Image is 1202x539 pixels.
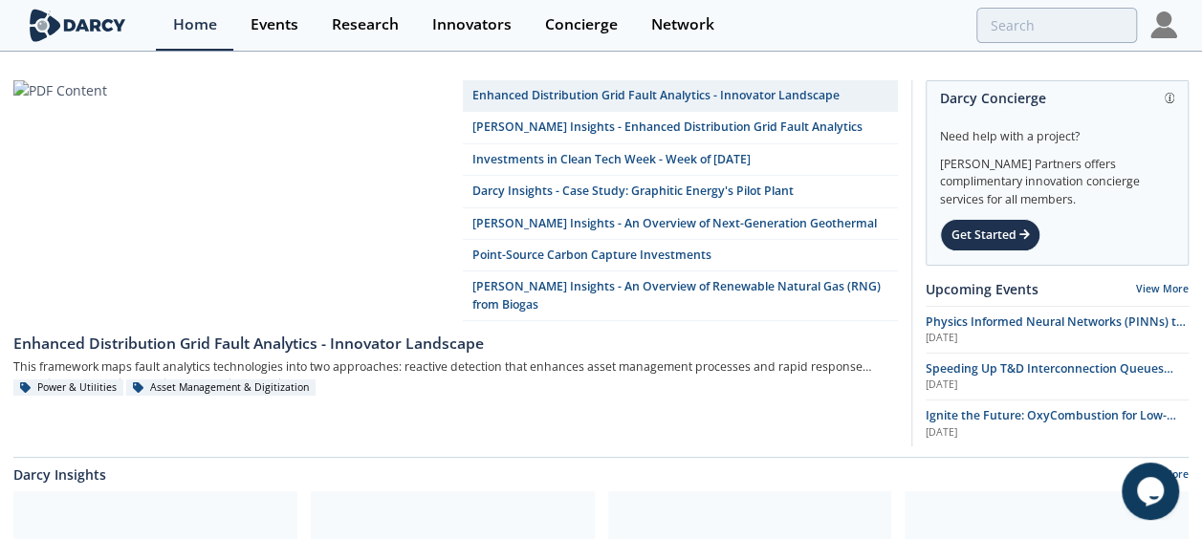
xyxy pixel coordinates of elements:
a: Ignite the Future: OxyCombustion for Low-Carbon Power [DATE] [926,407,1189,440]
a: Darcy Insights - Case Study: Graphitic Energy's Pilot Plant [463,176,899,207]
div: Get Started [940,219,1040,251]
span: Speeding Up T&D Interconnection Queues with Enhanced Software Solutions [926,360,1173,394]
input: Advanced Search [976,8,1137,43]
a: Upcoming Events [926,279,1038,299]
iframe: chat widget [1122,463,1183,520]
div: Innovators [432,17,512,32]
div: [DATE] [926,425,1189,441]
img: information.svg [1165,93,1175,103]
div: [PERSON_NAME] Partners offers complimentary innovation concierge services for all members. [940,145,1174,208]
div: Concierge [545,17,618,32]
span: Physics Informed Neural Networks (PINNs) to Accelerate Subsurface Scenario Analysis [926,313,1186,347]
img: Profile [1150,11,1177,38]
a: Investments in Clean Tech Week - Week of [DATE] [463,144,899,176]
a: [PERSON_NAME] Insights - An Overview of Renewable Natural Gas (RNG) from Biogas [463,271,899,321]
div: Home [173,17,217,32]
div: Research [332,17,399,32]
a: [PERSON_NAME] Insights - An Overview of Next-Generation Geothermal [463,208,899,240]
div: Power & Utilities [13,379,123,397]
a: Enhanced Distribution Grid Fault Analytics - Innovator Landscape [13,322,898,355]
a: Point-Source Carbon Capture Investments [463,240,899,271]
span: Ignite the Future: OxyCombustion for Low-Carbon Power [926,407,1176,441]
a: View More [1136,282,1189,295]
div: Darcy Concierge [940,81,1174,115]
div: Network [651,17,714,32]
div: This framework maps fault analytics technologies into two approaches: reactive detection that enh... [13,355,898,378]
a: Enhanced Distribution Grid Fault Analytics - Innovator Landscape [463,80,899,112]
div: Asset Management & Digitization [126,379,316,397]
div: [DATE] [926,377,1189,393]
img: logo-wide.svg [26,9,130,42]
div: Need help with a project? [940,115,1174,145]
div: Enhanced Distribution Grid Fault Analytics - Innovator Landscape [13,333,898,356]
a: Darcy Insights [13,464,106,485]
a: Physics Informed Neural Networks (PINNs) to Accelerate Subsurface Scenario Analysis [DATE] [926,313,1189,346]
a: [PERSON_NAME] Insights - Enhanced Distribution Grid Fault Analytics [463,112,899,143]
div: [DATE] [926,331,1189,346]
a: Speeding Up T&D Interconnection Queues with Enhanced Software Solutions [DATE] [926,360,1189,393]
div: Events [251,17,298,32]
